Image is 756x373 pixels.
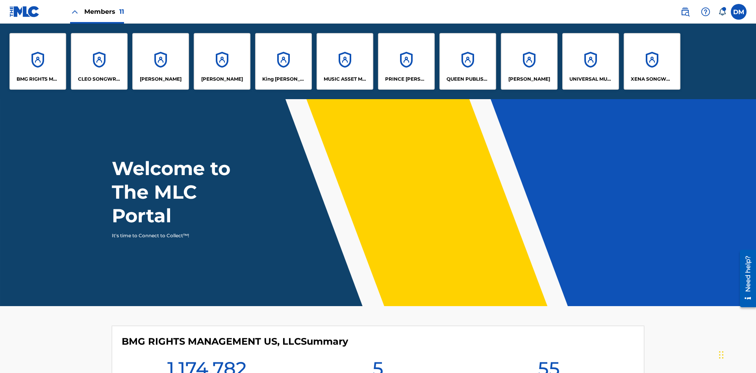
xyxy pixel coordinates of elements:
a: Accounts[PERSON_NAME] [194,33,250,90]
p: XENA SONGWRITER [631,76,674,83]
a: AccountsCLEO SONGWRITER [71,33,128,90]
img: search [680,7,690,17]
p: RONALD MCTESTERSON [508,76,550,83]
div: Drag [719,343,724,367]
a: Public Search [677,4,693,20]
img: MLC Logo [9,6,40,17]
p: QUEEN PUBLISHA [447,76,489,83]
p: ELVIS COSTELLO [140,76,182,83]
p: It's time to Connect to Collect™! [112,232,248,239]
p: UNIVERSAL MUSIC PUB GROUP [569,76,612,83]
a: AccountsKing [PERSON_NAME] [255,33,312,90]
p: MUSIC ASSET MANAGEMENT (MAM) [324,76,367,83]
img: Close [70,7,80,17]
iframe: Chat Widget [717,335,756,373]
a: AccountsXENA SONGWRITER [624,33,680,90]
a: Accounts[PERSON_NAME] [132,33,189,90]
a: AccountsQUEEN PUBLISHA [439,33,496,90]
iframe: Resource Center [734,247,756,311]
span: Members [84,7,124,16]
p: BMG RIGHTS MANAGEMENT US, LLC [17,76,59,83]
p: EYAMA MCSINGER [201,76,243,83]
a: AccountsMUSIC ASSET MANAGEMENT (MAM) [317,33,373,90]
a: AccountsPRINCE [PERSON_NAME] [378,33,435,90]
p: PRINCE MCTESTERSON [385,76,428,83]
a: AccountsUNIVERSAL MUSIC PUB GROUP [562,33,619,90]
h1: Welcome to The MLC Portal [112,157,259,227]
span: 11 [119,8,124,15]
img: help [701,7,710,17]
div: User Menu [731,4,747,20]
p: King McTesterson [262,76,305,83]
div: Notifications [718,8,726,16]
a: Accounts[PERSON_NAME] [501,33,558,90]
a: AccountsBMG RIGHTS MANAGEMENT US, LLC [9,33,66,90]
p: CLEO SONGWRITER [78,76,121,83]
div: Help [698,4,713,20]
h4: BMG RIGHTS MANAGEMENT US, LLC [122,336,348,347]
